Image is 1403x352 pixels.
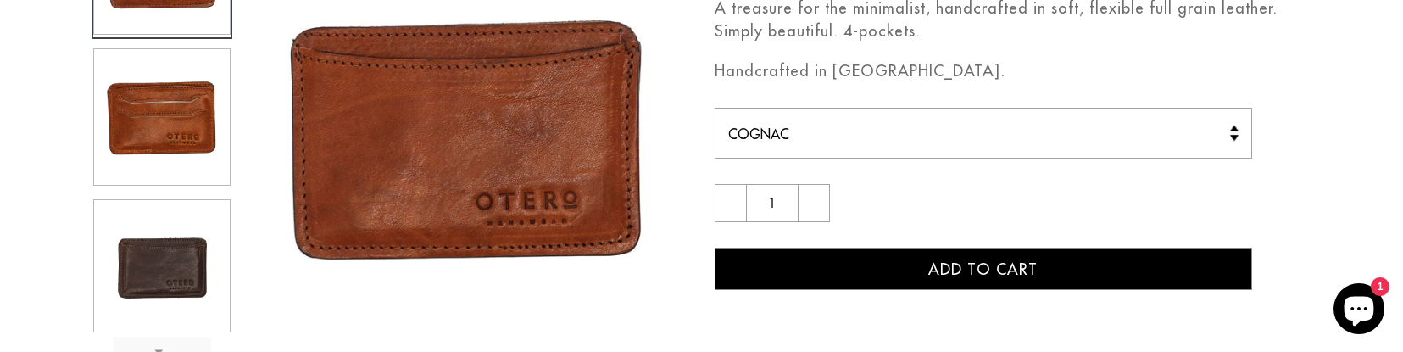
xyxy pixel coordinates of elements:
[92,44,232,190] a: Minimalist Credit Card Holder
[715,59,1312,82] p: Handcrafted in [GEOGRAPHIC_DATA].
[94,49,230,185] img: Minimalist Credit Card Holder
[715,248,1253,290] button: Add to cart
[92,195,232,341] a: Minimalist Credit Card Holder
[1328,283,1389,338] inbox-online-store-chat: Shopify online store chat
[928,260,1038,279] span: Add to cart
[94,200,230,336] img: Minimalist Credit Card Holder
